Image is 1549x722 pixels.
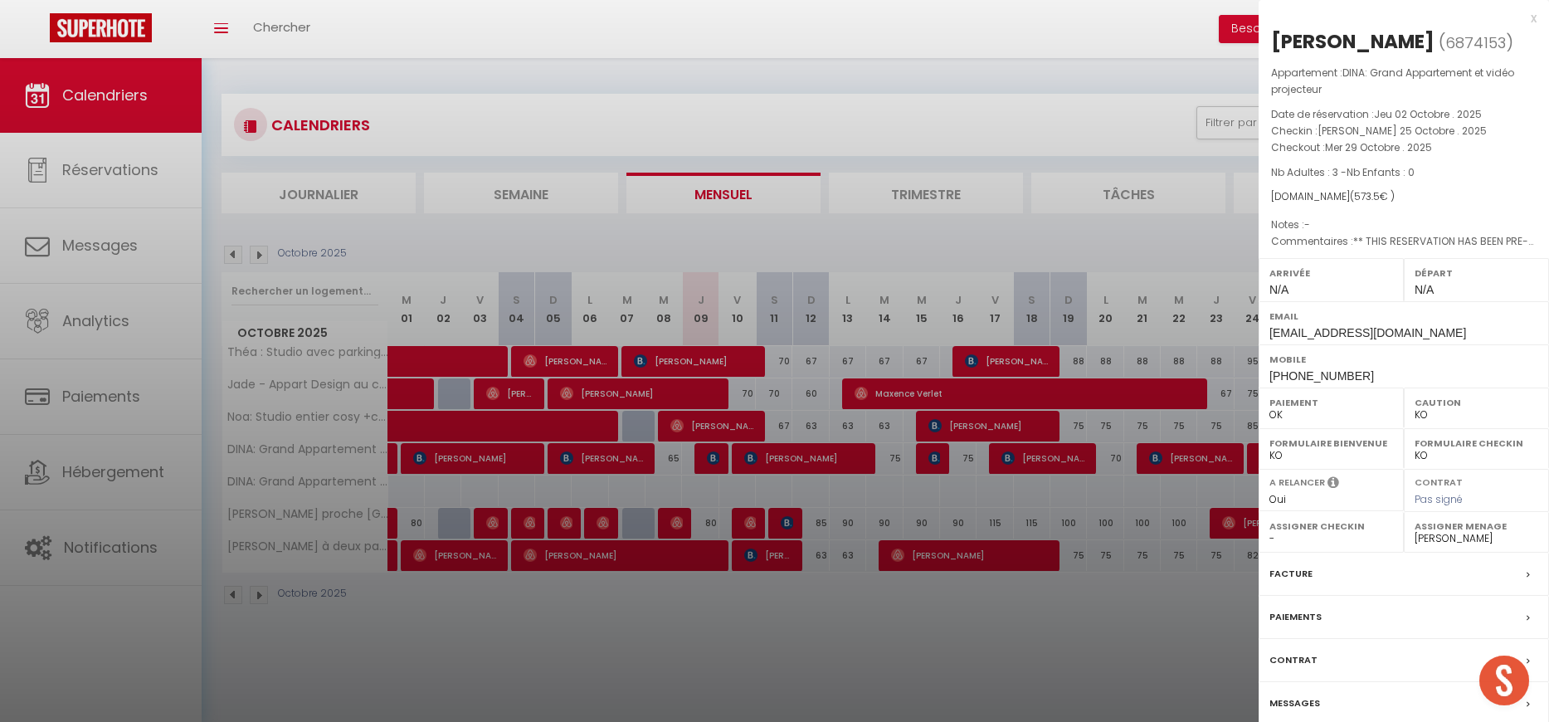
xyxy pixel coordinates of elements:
[1415,476,1463,486] label: Contrat
[1269,351,1538,368] label: Mobile
[1318,124,1487,138] span: [PERSON_NAME] 25 Octobre . 2025
[1269,608,1322,626] label: Paiements
[1415,492,1463,506] span: Pas signé
[1269,435,1393,451] label: Formulaire Bienvenue
[1350,189,1395,203] span: ( € )
[1415,518,1538,534] label: Assigner Menage
[1269,369,1374,383] span: [PHONE_NUMBER]
[1325,140,1432,154] span: Mer 29 Octobre . 2025
[1269,308,1538,324] label: Email
[1415,283,1434,296] span: N/A
[1271,106,1537,123] p: Date de réservation :
[1479,656,1529,705] div: Ouvrir le chat
[1269,518,1393,534] label: Assigner Checkin
[1271,66,1514,96] span: DINA: Grand Appartement et vidéo projecteur
[1271,65,1537,98] p: Appartement :
[1271,28,1435,55] div: [PERSON_NAME]
[1271,189,1537,205] div: [DOMAIN_NAME]
[1269,326,1466,339] span: [EMAIL_ADDRESS][DOMAIN_NAME]
[1271,123,1537,139] p: Checkin :
[1269,695,1320,712] label: Messages
[1327,476,1339,494] i: Sélectionner OUI si vous souhaiter envoyer les séquences de messages post-checkout
[1415,435,1538,451] label: Formulaire Checkin
[1269,394,1393,411] label: Paiement
[1415,394,1538,411] label: Caution
[1259,8,1537,28] div: x
[1374,107,1482,121] span: Jeu 02 Octobre . 2025
[1271,165,1415,179] span: Nb Adultes : 3 -
[1269,476,1325,490] label: A relancer
[1271,217,1537,233] p: Notes :
[1271,139,1537,156] p: Checkout :
[1347,165,1415,179] span: Nb Enfants : 0
[1269,565,1313,583] label: Facture
[1354,189,1380,203] span: 573.5
[1269,265,1393,281] label: Arrivée
[1269,651,1318,669] label: Contrat
[1271,233,1537,250] p: Commentaires :
[1445,32,1506,53] span: 6874153
[1415,265,1538,281] label: Départ
[1304,217,1310,232] span: -
[1269,283,1288,296] span: N/A
[1439,31,1513,54] span: ( )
